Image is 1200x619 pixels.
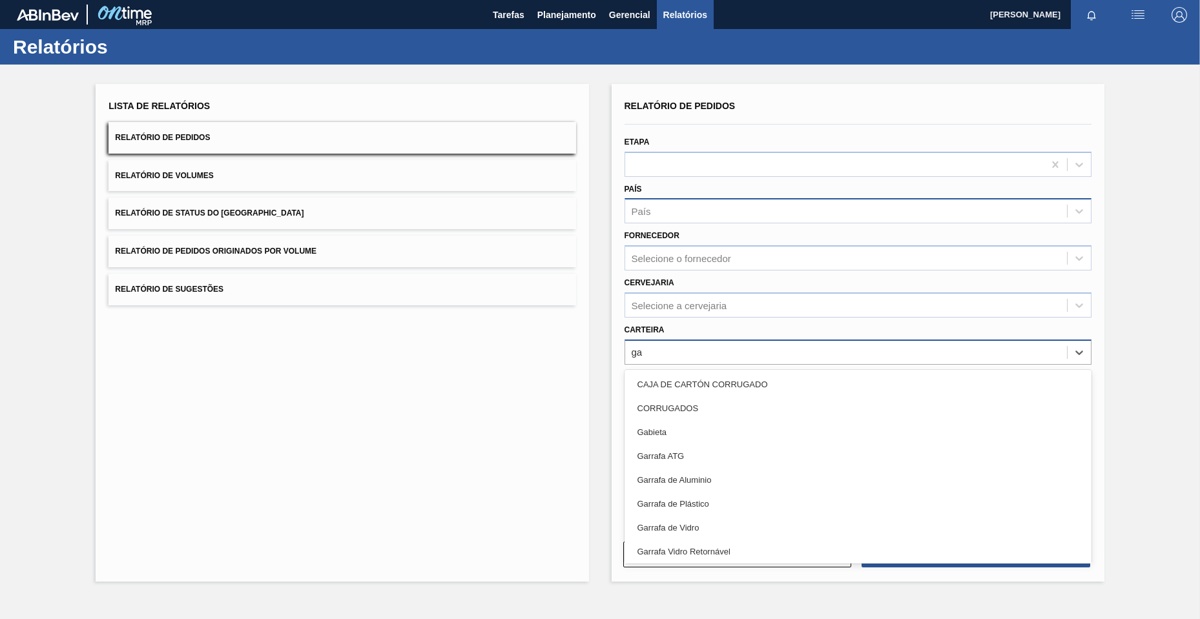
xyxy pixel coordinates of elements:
div: Garrafa de Plástico [625,492,1091,516]
div: Selecione o fornecedor [632,253,731,264]
h1: Relatórios [13,39,242,54]
div: Garrafa ATG [625,444,1091,468]
label: Fornecedor [625,231,679,240]
span: Lista de Relatórios [109,101,210,111]
label: Cervejaria [625,278,674,287]
label: País [625,185,642,194]
button: Relatório de Pedidos Originados por Volume [109,236,575,267]
img: Logout [1172,7,1187,23]
div: Selecione a cervejaria [632,299,727,310]
img: TNhmsLtSVTkK8tSr43FrP2fwEKptu5GPRR3wAAAABJRU5ErkJggg== [17,9,79,21]
div: Garrafa de Aluminio [625,468,1091,492]
span: Relatório de Pedidos Originados por Volume [115,247,316,256]
div: Garrafa Vidro Retornável [625,540,1091,563]
span: Planejamento [537,7,596,23]
span: Tarefas [493,7,524,23]
button: Relatório de Pedidos [109,122,575,154]
span: Relatório de Pedidos [625,101,736,111]
div: Garrafa de Vidro [625,516,1091,540]
button: Notificações [1071,6,1112,24]
span: Relatório de Sugestões [115,285,223,294]
button: Limpar [623,542,852,567]
div: Gabieta [625,420,1091,444]
button: Relatório de Sugestões [109,274,575,305]
span: Relatórios [663,7,707,23]
label: Carteira [625,325,665,334]
div: País [632,206,651,217]
span: Relatório de Status do [GEOGRAPHIC_DATA] [115,208,304,218]
span: Gerencial [609,7,650,23]
span: Relatório de Pedidos [115,133,210,142]
div: CORRUGADOS [625,396,1091,420]
label: Etapa [625,137,650,147]
button: Relatório de Status do [GEOGRAPHIC_DATA] [109,198,575,229]
span: Relatório de Volumes [115,171,213,180]
div: CAJA DE CARTÓN CORRUGADO [625,372,1091,396]
img: userActions [1130,7,1146,23]
button: Relatório de Volumes [109,160,575,192]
